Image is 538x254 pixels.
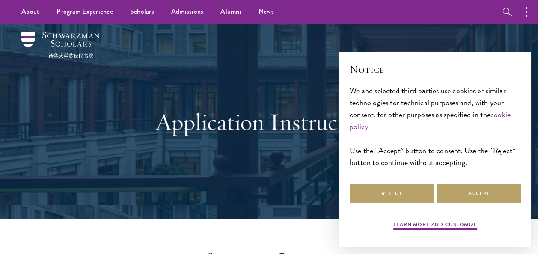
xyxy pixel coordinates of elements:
[350,109,511,132] a: cookie policy
[350,184,434,203] button: Reject
[21,32,100,58] img: Schwarzman Scholars
[350,62,521,77] h2: Notice
[122,106,417,136] h1: Application Instructions
[350,85,521,169] div: We and selected third parties use cookies or similar technologies for technical purposes and, wit...
[437,184,521,203] button: Accept
[393,221,477,231] button: Learn more and customize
